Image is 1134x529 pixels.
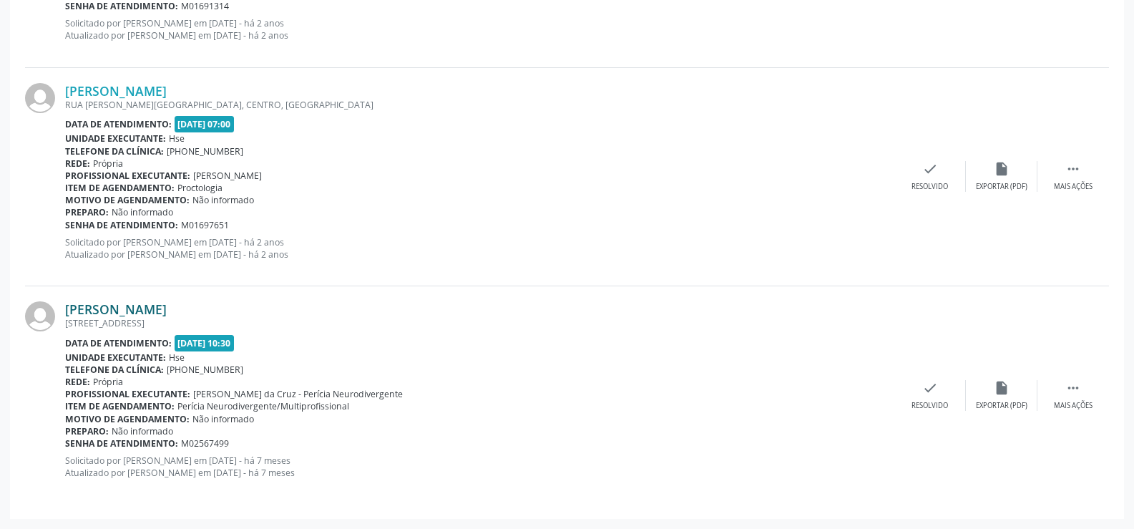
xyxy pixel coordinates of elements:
[177,182,223,194] span: Proctologia
[65,437,178,450] b: Senha de atendimento:
[65,364,164,376] b: Telefone da clínica:
[112,206,173,218] span: Não informado
[911,401,948,411] div: Resolvido
[65,219,178,231] b: Senha de atendimento:
[994,161,1010,177] i: insert_drive_file
[65,388,190,400] b: Profissional executante:
[65,413,190,425] b: Motivo de agendamento:
[93,376,123,388] span: Própria
[192,413,254,425] span: Não informado
[65,301,167,317] a: [PERSON_NAME]
[922,380,938,396] i: check
[25,83,55,113] img: img
[193,170,262,182] span: [PERSON_NAME]
[181,437,229,450] span: M02567499
[167,364,243,376] span: [PHONE_NUMBER]
[65,83,167,99] a: [PERSON_NAME]
[65,132,166,145] b: Unidade executante:
[1065,161,1081,177] i: 
[976,401,1027,411] div: Exportar (PDF)
[1054,182,1093,192] div: Mais ações
[175,335,235,351] span: [DATE] 10:30
[65,157,90,170] b: Rede:
[65,337,172,349] b: Data de atendimento:
[181,219,229,231] span: M01697651
[65,182,175,194] b: Item de agendamento:
[65,17,894,42] p: Solicitado por [PERSON_NAME] em [DATE] - há 2 anos Atualizado por [PERSON_NAME] em [DATE] - há 2 ...
[65,455,894,479] p: Solicitado por [PERSON_NAME] em [DATE] - há 7 meses Atualizado por [PERSON_NAME] em [DATE] - há 7...
[65,236,894,261] p: Solicitado por [PERSON_NAME] em [DATE] - há 2 anos Atualizado por [PERSON_NAME] em [DATE] - há 2 ...
[193,388,403,400] span: [PERSON_NAME] da Cruz - Perícia Neurodivergente
[65,118,172,130] b: Data de atendimento:
[65,351,166,364] b: Unidade executante:
[65,170,190,182] b: Profissional executante:
[169,132,185,145] span: Hse
[175,116,235,132] span: [DATE] 07:00
[167,145,243,157] span: [PHONE_NUMBER]
[65,206,109,218] b: Preparo:
[65,99,894,111] div: RUA [PERSON_NAME][GEOGRAPHIC_DATA], CENTRO, [GEOGRAPHIC_DATA]
[65,317,894,329] div: [STREET_ADDRESS]
[25,301,55,331] img: img
[169,351,185,364] span: Hse
[177,400,349,412] span: Perícia Neurodivergente/Multiprofissional
[911,182,948,192] div: Resolvido
[65,400,175,412] b: Item de agendamento:
[192,194,254,206] span: Não informado
[112,425,173,437] span: Não informado
[65,194,190,206] b: Motivo de agendamento:
[922,161,938,177] i: check
[93,157,123,170] span: Própria
[65,145,164,157] b: Telefone da clínica:
[65,376,90,388] b: Rede:
[994,380,1010,396] i: insert_drive_file
[1054,401,1093,411] div: Mais ações
[65,425,109,437] b: Preparo:
[976,182,1027,192] div: Exportar (PDF)
[1065,380,1081,396] i: 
